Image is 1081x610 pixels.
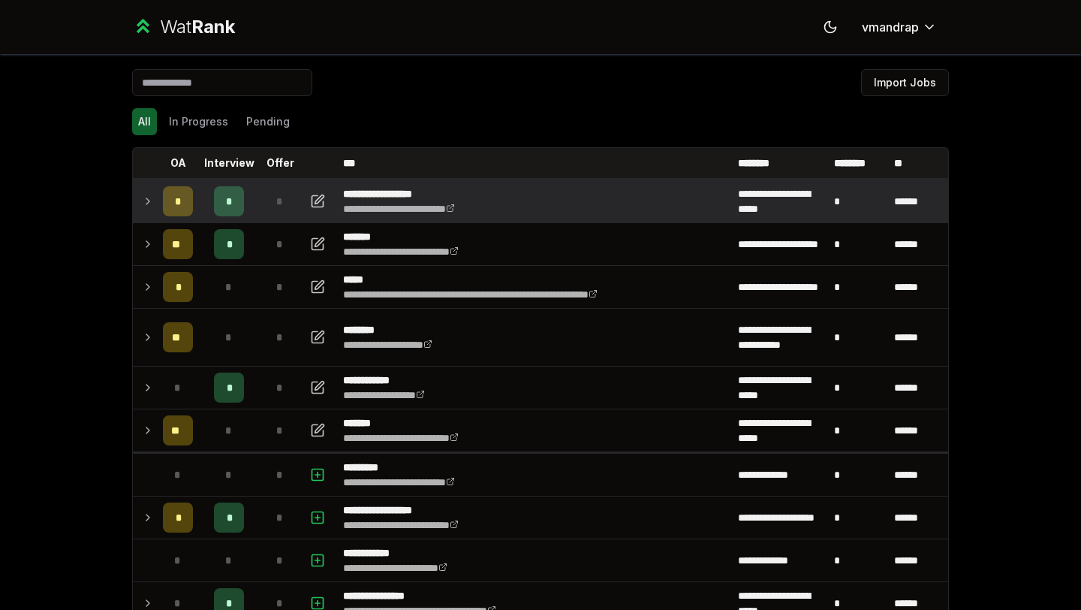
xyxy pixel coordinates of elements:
[861,69,949,96] button: Import Jobs
[204,156,254,171] p: Interview
[163,108,234,135] button: In Progress
[170,156,186,171] p: OA
[862,18,919,36] span: vmandrap
[132,108,157,135] button: All
[240,108,296,135] button: Pending
[266,156,294,171] p: Offer
[191,16,235,38] span: Rank
[850,14,949,41] button: vmandrap
[160,15,235,39] div: Wat
[132,15,235,39] a: WatRank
